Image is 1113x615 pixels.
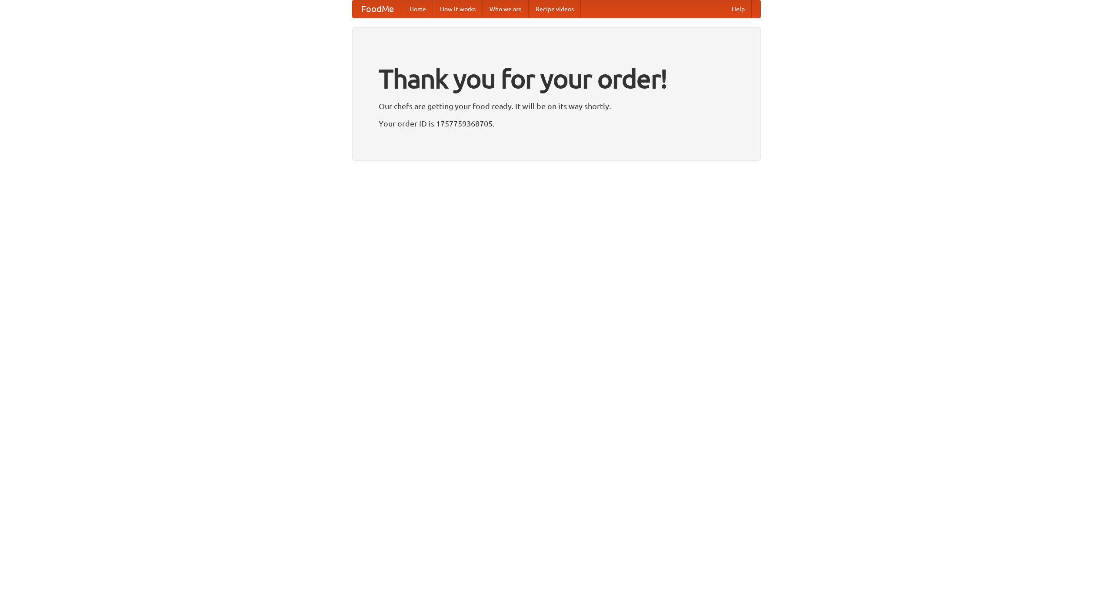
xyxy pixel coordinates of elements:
a: Home [403,0,433,18]
a: FoodMe [353,0,403,18]
p: Your order ID is 1757759368705. [379,117,734,130]
a: How it works [433,0,483,18]
p: Our chefs are getting your food ready. It will be on its way shortly. [379,100,734,113]
h1: Thank you for your order! [379,58,734,100]
a: Help [725,0,752,18]
a: Who we are [483,0,529,18]
a: Recipe videos [529,0,581,18]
